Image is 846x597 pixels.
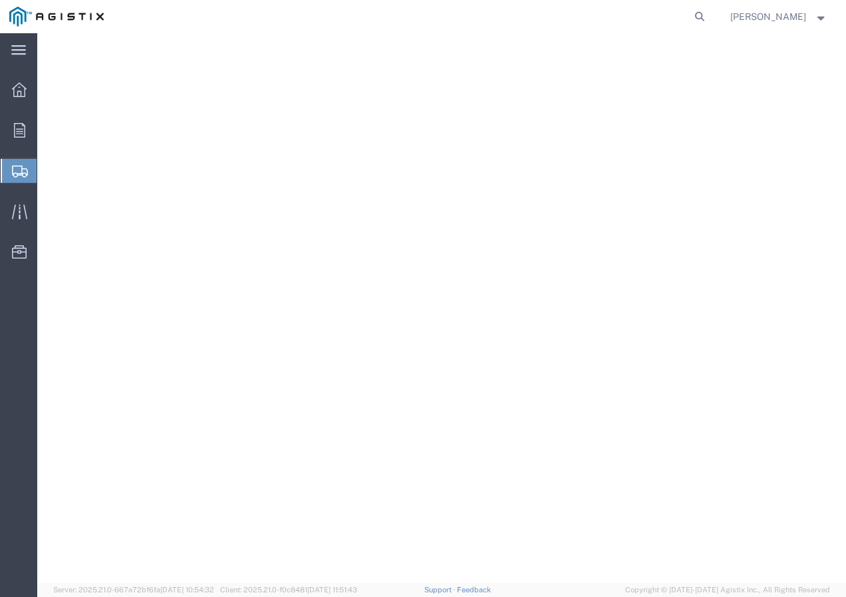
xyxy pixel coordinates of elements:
button: [PERSON_NAME] [730,9,828,25]
a: Feedback [457,586,491,594]
iframe: FS Legacy Container [37,33,846,583]
span: [DATE] 10:54:32 [160,586,214,594]
span: Chavonnie Witherspoon [730,9,806,24]
span: Client: 2025.21.0-f0c8481 [220,586,357,594]
img: logo [9,7,104,27]
a: Support [424,586,458,594]
span: [DATE] 11:51:43 [307,586,357,594]
span: Server: 2025.21.0-667a72bf6fa [53,586,214,594]
span: Copyright © [DATE]-[DATE] Agistix Inc., All Rights Reserved [625,584,830,596]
